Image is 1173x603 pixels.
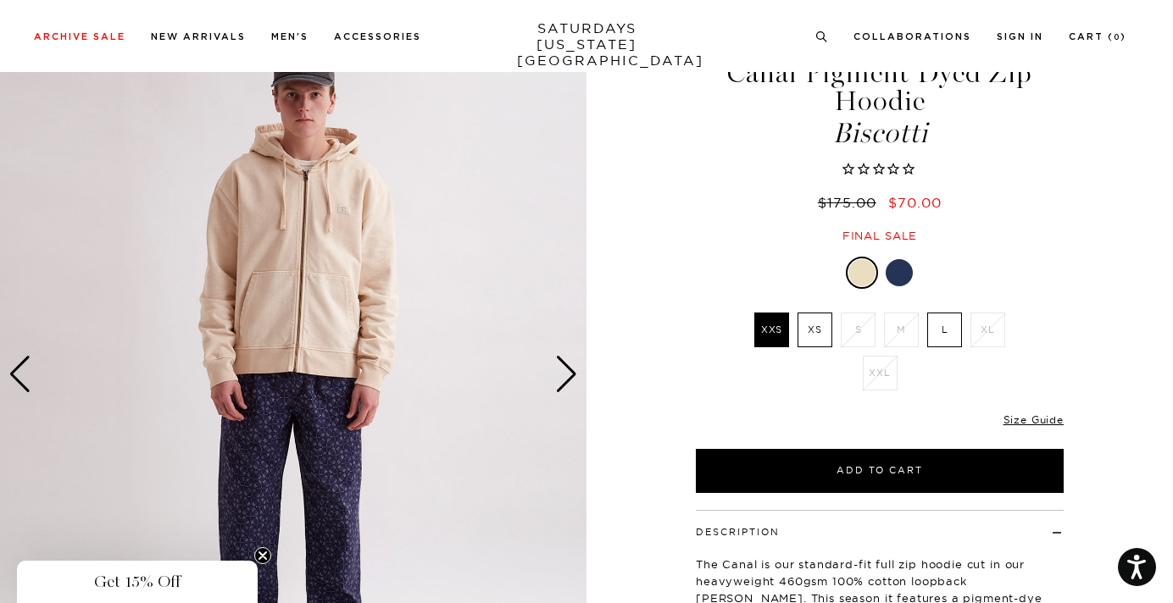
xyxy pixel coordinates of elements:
[94,572,181,592] span: Get 15% Off
[693,119,1066,147] span: Biscotti
[254,547,271,564] button: Close teaser
[555,356,578,393] div: Next slide
[17,561,258,603] div: Get 15% OffClose teaser
[696,449,1064,493] button: Add to Cart
[334,32,421,41] a: Accessories
[271,32,309,41] a: Men's
[693,161,1066,179] span: Rated 0.0 out of 5 stars 0 reviews
[853,32,971,41] a: Collaborations
[798,313,832,347] label: XS
[818,194,883,211] del: $175.00
[754,313,789,347] label: XXS
[8,356,31,393] div: Previous slide
[693,59,1066,147] h1: Canal Pigment Dyed Zip Hoodie
[927,313,962,347] label: L
[34,32,125,41] a: Archive Sale
[1069,32,1126,41] a: Cart (0)
[1003,413,1064,426] a: Size Guide
[888,194,942,211] span: $70.00
[693,229,1066,243] div: Final sale
[696,528,780,537] button: Description
[997,32,1043,41] a: Sign In
[151,32,246,41] a: New Arrivals
[517,20,657,69] a: SATURDAYS[US_STATE][GEOGRAPHIC_DATA]
[1114,34,1120,41] small: 0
